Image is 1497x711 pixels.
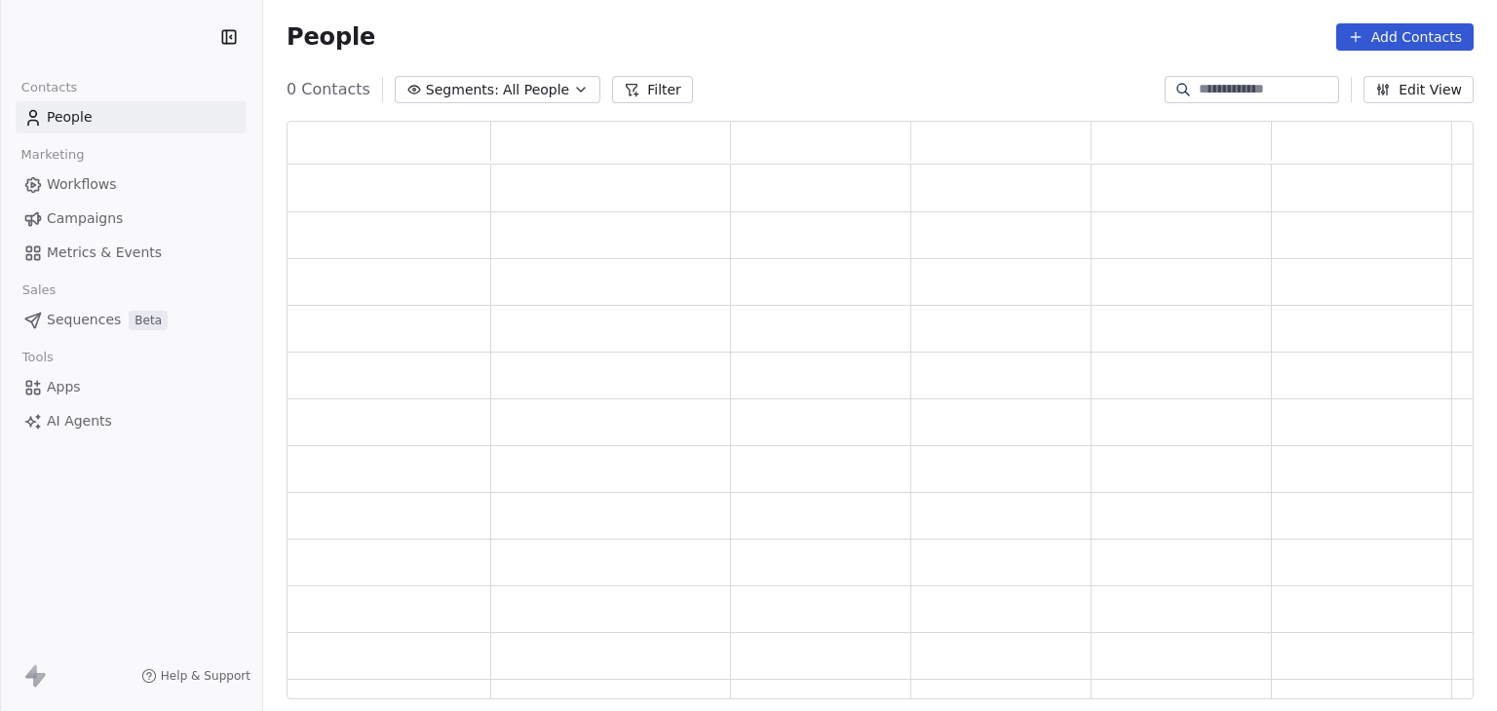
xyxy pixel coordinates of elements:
[16,203,247,235] a: Campaigns
[16,168,247,201] a: Workflows
[47,107,93,128] span: People
[16,405,247,437] a: AI Agents
[161,668,250,684] span: Help & Support
[141,668,250,684] a: Help & Support
[13,140,93,169] span: Marketing
[287,22,375,52] span: People
[16,304,247,336] a: SequencesBeta
[287,78,370,101] span: 0 Contacts
[14,276,64,305] span: Sales
[47,174,117,195] span: Workflows
[47,310,121,330] span: Sequences
[13,73,86,102] span: Contacts
[1336,23,1474,51] button: Add Contacts
[503,80,569,100] span: All People
[16,237,247,269] a: Metrics & Events
[47,411,112,431] span: AI Agents
[47,377,81,397] span: Apps
[612,76,693,103] button: Filter
[426,80,499,100] span: Segments:
[16,101,247,133] a: People
[1363,76,1474,103] button: Edit View
[47,243,162,263] span: Metrics & Events
[16,371,247,403] a: Apps
[14,343,61,372] span: Tools
[129,311,168,330] span: Beta
[47,208,123,229] span: Campaigns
